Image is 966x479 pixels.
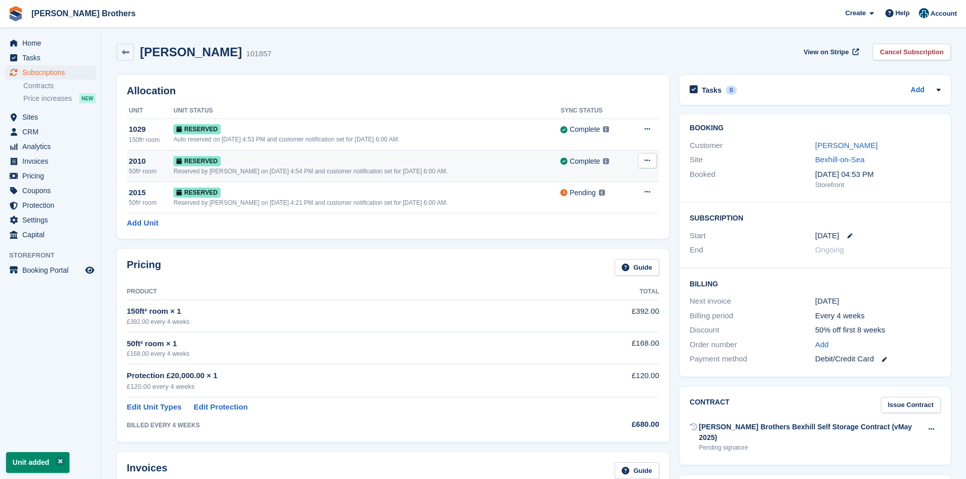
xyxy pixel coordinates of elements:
span: Settings [22,213,83,227]
h2: [PERSON_NAME] [140,45,242,59]
td: £168.00 [561,332,659,364]
th: Total [561,284,659,300]
div: Auto reserved on [DATE] 4:53 PM and customer notification set for [DATE] 6:00 AM. [173,135,560,144]
div: Pending [569,188,595,198]
span: Sites [22,110,83,124]
div: [PERSON_NAME] Brothers Bexhill Self Storage Contract (vMay 2025) [699,422,922,443]
img: Helen Eldridge [919,8,929,18]
div: NEW [79,93,96,103]
div: Start [690,230,815,242]
span: Reserved [173,188,221,198]
div: Complete [569,156,600,167]
a: menu [5,154,96,168]
span: Invoices [22,154,83,168]
div: Every 4 weeks [815,310,941,322]
span: Create [845,8,866,18]
span: Booking Portal [22,263,83,277]
div: £392.00 every 4 weeks [127,317,561,326]
img: icon-info-grey-7440780725fd019a000dd9b08b2336e03edf1995a4989e88bcd33f0948082b44.svg [599,190,605,196]
div: 101857 [246,48,271,60]
div: 150ft² room × 1 [127,306,561,317]
a: Guide [615,259,659,276]
span: Capital [22,228,83,242]
a: [PERSON_NAME] Brothers [27,5,139,22]
th: Unit [127,103,173,119]
span: Storefront [9,250,101,261]
time: 2025-08-28 00:00:00 UTC [815,230,839,242]
a: menu [5,228,96,242]
div: 150ft² room [129,135,173,144]
div: Booked [690,169,815,190]
div: £120.00 every 4 weeks [127,382,561,392]
img: stora-icon-8386f47178a22dfd0bd8f6a31ec36ba5ce8667c1dd55bd0f319d3a0aa187defe.svg [8,6,23,21]
a: View on Stripe [800,44,861,60]
div: [DATE] 04:53 PM [815,169,941,180]
a: menu [5,183,96,198]
a: menu [5,110,96,124]
h2: Booking [690,124,941,132]
h2: Tasks [702,86,722,95]
div: Debit/Credit Card [815,353,941,365]
div: 0 [726,86,737,95]
div: [DATE] [815,296,941,307]
div: 2015 [129,187,173,199]
a: Cancel Subscription [873,44,951,60]
a: Add [815,339,829,351]
h2: Contract [690,397,730,414]
span: Reserved [173,124,221,134]
div: Reserved by [PERSON_NAME] on [DATE] 4:21 PM and customer notification set for [DATE] 6:00 AM. [173,198,560,207]
span: Price increases [23,94,72,103]
a: Bexhill-on-Sea [815,155,865,164]
div: Storefront [815,180,941,190]
th: Unit Status [173,103,560,119]
a: menu [5,125,96,139]
span: Reserved [173,156,221,166]
span: View on Stripe [804,47,849,57]
div: Protection £20,000.00 × 1 [127,370,561,382]
span: Help [896,8,910,18]
div: 50ft² room [129,167,173,176]
div: Site [690,154,815,166]
span: Account [931,9,957,19]
span: Home [22,36,83,50]
span: Protection [22,198,83,212]
h2: Allocation [127,85,659,97]
a: Preview store [84,264,96,276]
a: menu [5,51,96,65]
div: 50ft² room [129,198,173,207]
a: menu [5,139,96,154]
div: 2010 [129,156,173,167]
a: menu [5,263,96,277]
div: Payment method [690,353,815,365]
div: 1029 [129,124,173,135]
h2: Subscription [690,212,941,223]
div: Complete [569,124,600,135]
div: 50ft² room × 1 [127,338,561,350]
span: Subscriptions [22,65,83,80]
a: Issue Contract [881,397,941,414]
div: £168.00 every 4 weeks [127,349,561,358]
a: Price increases NEW [23,93,96,104]
a: Add Unit [127,217,158,229]
div: BILLED EVERY 4 WEEKS [127,421,561,430]
div: 50% off first 8 weeks [815,324,941,336]
h2: Invoices [127,462,167,479]
div: End [690,244,815,256]
h2: Pricing [127,259,161,276]
a: menu [5,65,96,80]
div: Customer [690,140,815,152]
div: £680.00 [561,419,659,430]
a: [PERSON_NAME] [815,141,878,150]
span: Pricing [22,169,83,183]
td: £392.00 [561,300,659,332]
a: menu [5,213,96,227]
span: CRM [22,125,83,139]
a: Edit Unit Types [127,401,182,413]
a: Guide [615,462,659,479]
span: Tasks [22,51,83,65]
a: menu [5,169,96,183]
a: menu [5,198,96,212]
span: Analytics [22,139,83,154]
div: Billing period [690,310,815,322]
td: £120.00 [561,364,659,397]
